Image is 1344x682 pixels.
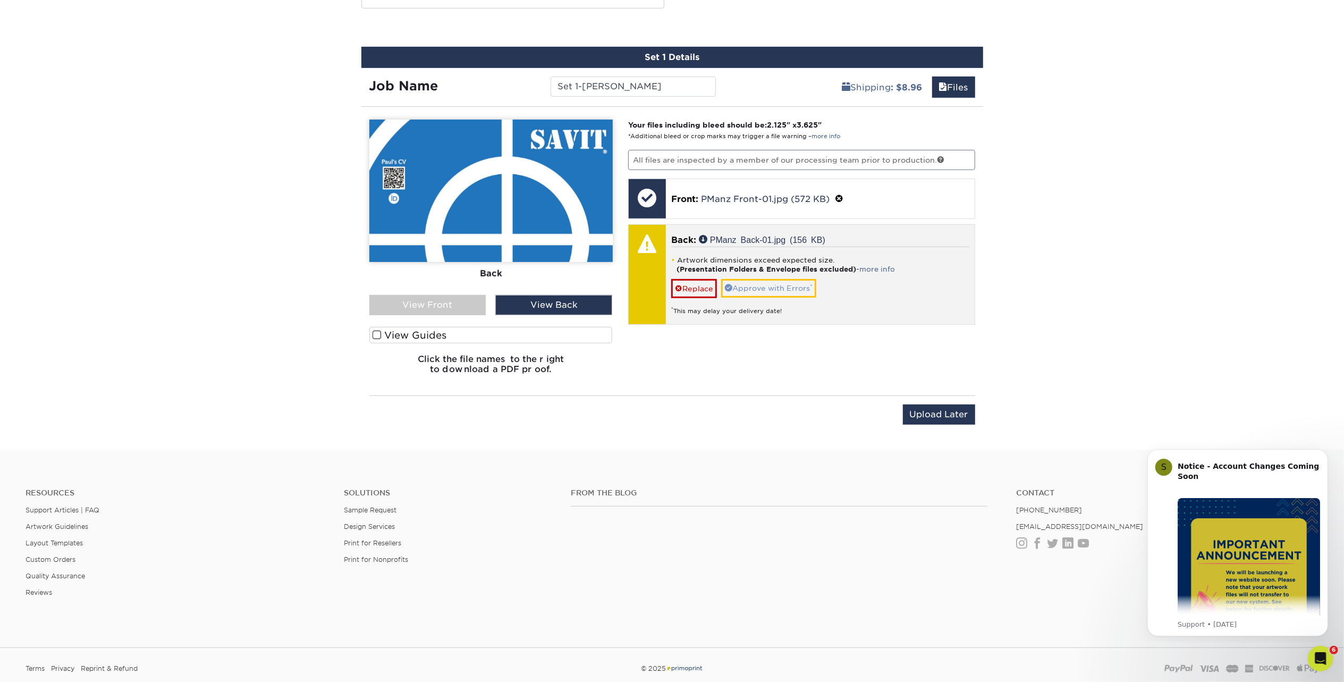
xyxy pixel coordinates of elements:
[26,523,88,531] a: Artwork Guidelines
[835,77,929,98] a: Shipping: $8.96
[628,133,840,140] small: *Additional bleed or crop marks may trigger a file warning –
[344,506,396,514] a: Sample Request
[701,194,830,204] a: PManz Front-01.jpg (572 KB)
[891,82,923,92] b: : $8.96
[859,265,895,273] a: more info
[677,265,856,273] strong: (Presentation Folders & Envelope files excluded)
[903,405,975,425] input: Upload Later
[454,661,890,677] div: © 2025
[767,121,787,129] span: 2.125
[1016,523,1143,531] a: [EMAIL_ADDRESS][DOMAIN_NAME]
[699,235,825,243] a: PManz Back-01.jpg (156 KB)
[344,539,401,547] a: Print for Resellers
[1016,506,1082,514] a: [PHONE_NUMBER]
[628,121,822,129] strong: Your files including bleed should be: " x "
[671,256,969,274] li: Artwork dimensions exceed expected size. -
[571,489,987,498] h4: From the Blog
[344,489,555,498] h4: Solutions
[551,77,716,97] input: Enter a job name
[51,661,74,677] a: Privacy
[671,298,969,316] div: This may delay your delivery date!
[26,572,85,580] a: Quality Assurance
[495,295,612,315] div: View Back
[1330,646,1338,654] span: 6
[369,295,486,315] div: View Front
[369,78,438,94] strong: Job Name
[26,539,83,547] a: Layout Templates
[26,588,52,596] a: Reviews
[932,77,975,98] a: Files
[369,354,613,383] h6: Click the file names to the right to download a PDF proof.
[26,555,75,563] a: Custom Orders
[369,262,613,285] div: Back
[721,279,816,297] a: Approve with Errors*
[344,523,395,531] a: Design Services
[369,327,613,343] label: View Guides
[1016,489,1318,498] a: Contact
[26,506,99,514] a: Support Articles | FAQ
[666,664,703,672] img: Primoprint
[671,194,698,204] span: Front:
[797,121,818,129] span: 3.625
[26,661,45,677] a: Terms
[939,82,948,92] span: files
[812,133,840,140] a: more info
[344,555,408,563] a: Print for Nonprofits
[1131,440,1344,643] iframe: Intercom notifications message
[81,661,138,677] a: Reprint & Refund
[842,82,851,92] span: shipping
[628,150,975,170] p: All files are inspected by a member of our processing team prior to production.
[1308,646,1333,671] iframe: Intercom live chat
[361,47,983,68] div: Set 1 Details
[671,279,717,298] a: Replace
[671,235,696,245] span: Back:
[26,489,328,498] h4: Resources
